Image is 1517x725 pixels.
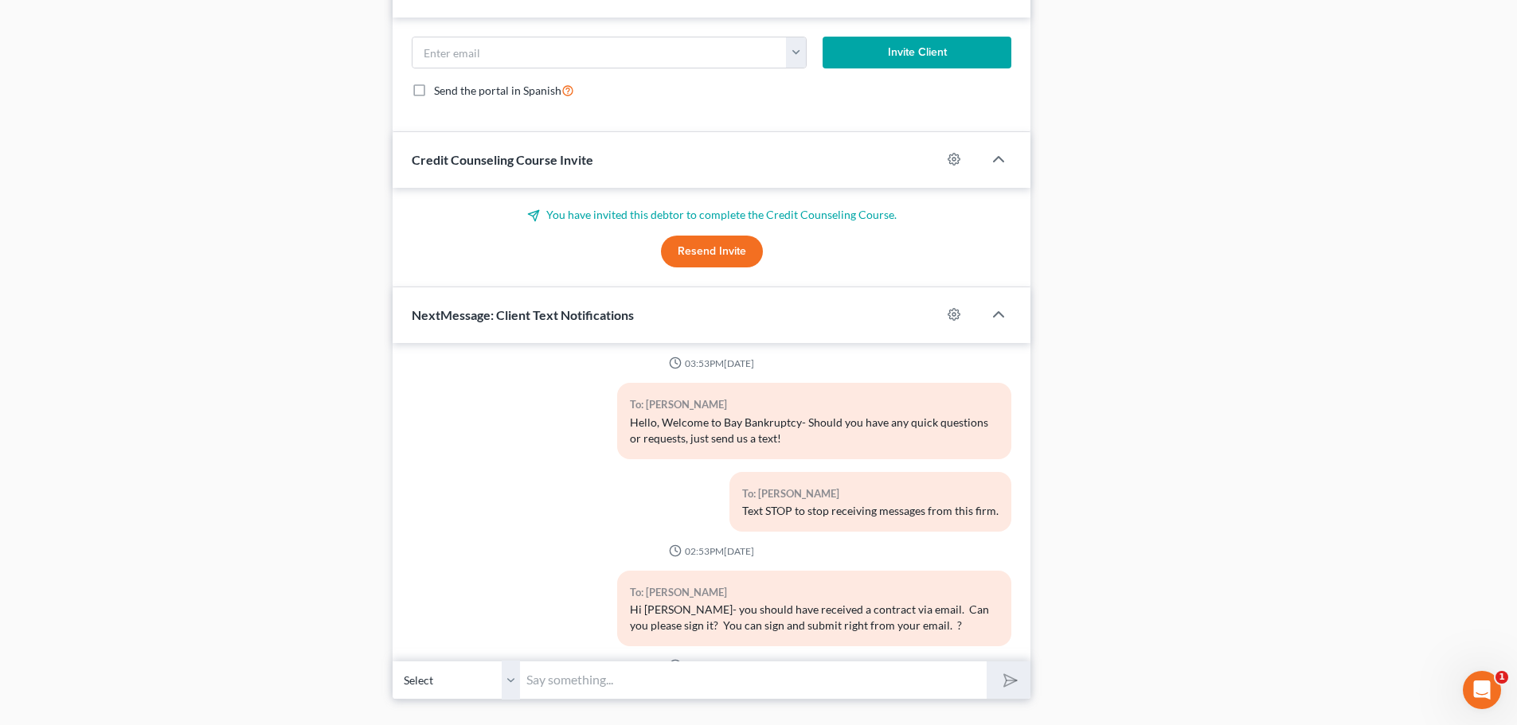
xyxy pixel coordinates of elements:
input: Say something... [520,661,987,700]
div: To: [PERSON_NAME] [742,485,999,503]
span: 1 [1495,671,1508,684]
div: Text STOP to stop receiving messages from this firm. [742,503,999,519]
div: Hello, Welcome to Bay Bankruptcy- Should you have any quick questions or requests, just send us a... [630,415,999,446]
button: Resend Invite [661,236,763,267]
span: Send the portal in Spanish [434,84,561,97]
button: Invite Client [823,37,1012,68]
div: 02:53PM[DATE] [412,544,1011,558]
div: 05:09PM[DATE] [412,659,1011,672]
div: To: [PERSON_NAME] [630,396,999,414]
input: Enter email [412,37,787,68]
div: Hi [PERSON_NAME]- you should have received a contract via email. Can you please sign it? You can ... [630,602,999,633]
p: You have invited this debtor to complete the Credit Counseling Course. [412,207,1011,223]
div: 03:53PM[DATE] [412,357,1011,370]
iframe: Intercom live chat [1463,671,1501,709]
div: To: [PERSON_NAME] [630,583,999,602]
span: Credit Counseling Course Invite [412,152,593,167]
span: NextMessage: Client Text Notifications [412,307,634,322]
